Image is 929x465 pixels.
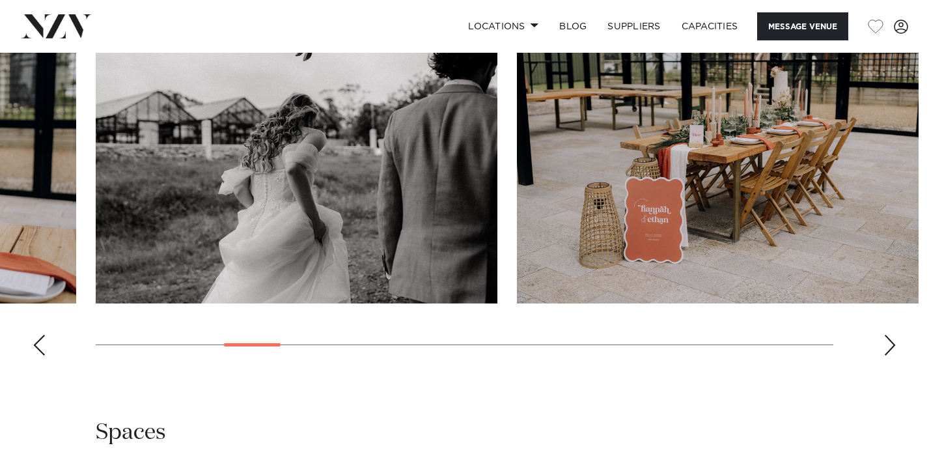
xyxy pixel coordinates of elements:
[96,8,497,303] swiper-slide: 5 / 23
[21,14,92,38] img: nzv-logo.png
[517,8,919,303] swiper-slide: 6 / 23
[597,12,671,40] a: SUPPLIERS
[458,12,549,40] a: Locations
[671,12,749,40] a: Capacities
[96,418,166,447] h2: Spaces
[549,12,597,40] a: BLOG
[757,12,848,40] button: Message Venue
